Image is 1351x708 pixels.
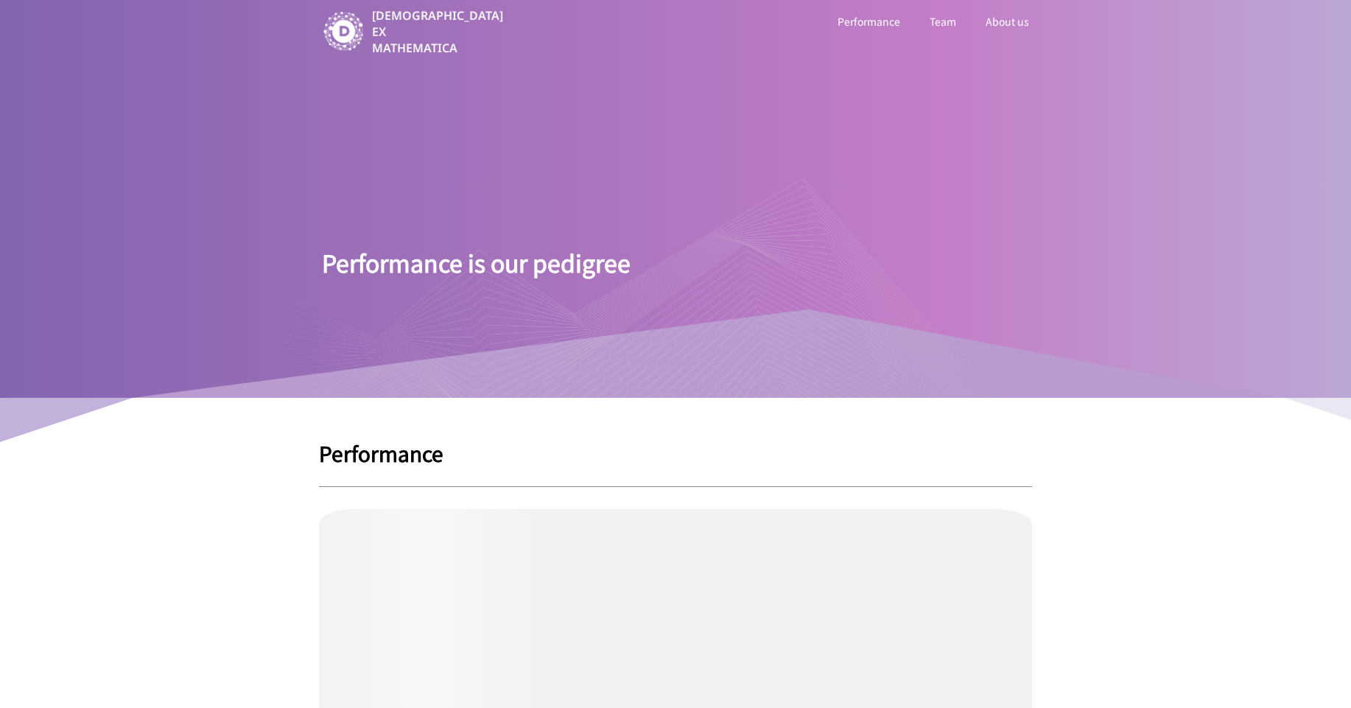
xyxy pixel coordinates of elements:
[983,12,1032,31] a: About us
[319,442,1032,464] h1: Performance
[835,12,903,31] a: Performance
[927,12,959,31] a: Team
[372,7,506,56] p: [DEMOGRAPHIC_DATA] EX MATHEMATICA
[322,10,365,53] img: image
